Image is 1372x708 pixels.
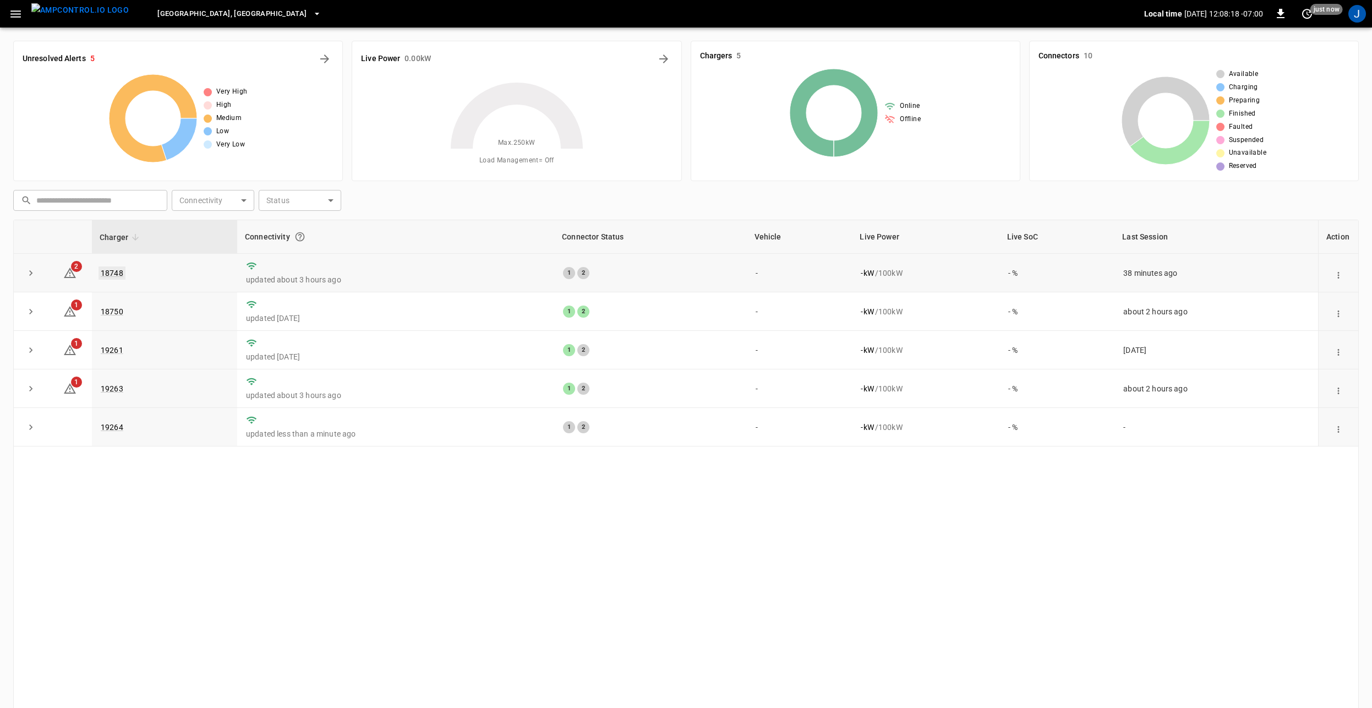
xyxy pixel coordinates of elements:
span: Offline [900,114,921,125]
td: - [747,369,852,408]
h6: Chargers [700,50,733,62]
span: 1 [71,299,82,311]
a: 1 [63,306,76,315]
th: Live SoC [999,220,1115,254]
h6: Unresolved Alerts [23,53,86,65]
th: Last Session [1114,220,1318,254]
button: expand row [23,342,39,358]
span: just now [1310,4,1343,15]
td: - [747,408,852,446]
a: 2 [63,268,76,276]
button: expand row [23,265,39,281]
th: Live Power [852,220,999,254]
td: - % [999,292,1115,331]
div: 1 [563,383,575,395]
p: - kW [861,345,873,356]
div: 2 [577,344,589,356]
div: 2 [577,421,589,433]
p: updated [DATE] [246,351,545,362]
td: - [1114,408,1318,446]
span: 2 [71,261,82,272]
a: 19263 [101,384,123,393]
p: [DATE] 12:08:18 -07:00 [1184,8,1263,19]
td: - [747,254,852,292]
td: - % [999,369,1115,408]
a: 19261 [101,346,123,355]
span: Max. 250 kW [498,138,535,149]
span: Very Low [216,139,245,150]
h6: 5 [90,53,95,65]
img: ampcontrol.io logo [31,3,129,17]
span: Very High [216,86,248,97]
div: 2 [577,383,589,395]
button: expand row [23,419,39,435]
div: action cell options [1331,422,1346,433]
span: Finished [1229,108,1256,119]
div: action cell options [1331,268,1346,279]
td: - [747,331,852,369]
th: Connector Status [554,220,746,254]
div: action cell options [1331,345,1346,356]
span: Charger [100,231,143,244]
button: Connection between the charger and our software. [290,227,310,247]
span: Medium [216,113,242,124]
span: Online [900,101,920,112]
p: - kW [861,268,873,279]
a: 19264 [101,423,123,432]
h6: Live Power [361,53,400,65]
p: updated less than a minute ago [246,428,545,439]
div: / 100 kW [861,422,990,433]
a: 1 [63,384,76,393]
div: action cell options [1331,383,1346,394]
div: 1 [563,306,575,318]
span: Faulted [1229,122,1253,133]
button: Energy Overview [655,50,673,68]
p: - kW [861,422,873,433]
td: about 2 hours ago [1114,292,1318,331]
a: 1 [63,345,76,354]
div: 1 [563,344,575,356]
p: updated about 3 hours ago [246,274,545,285]
td: - % [999,331,1115,369]
p: updated about 3 hours ago [246,390,545,401]
th: Vehicle [747,220,852,254]
p: updated [DATE] [246,313,545,324]
div: 1 [563,267,575,279]
td: 38 minutes ago [1114,254,1318,292]
td: - % [999,408,1115,446]
button: All Alerts [316,50,334,68]
span: Load Management = Off [479,155,554,166]
div: action cell options [1331,306,1346,317]
span: Reserved [1229,161,1257,172]
button: expand row [23,380,39,397]
td: - % [999,254,1115,292]
button: expand row [23,303,39,320]
td: - [747,292,852,331]
td: about 2 hours ago [1114,369,1318,408]
h6: Connectors [1038,50,1079,62]
h6: 10 [1084,50,1092,62]
h6: 5 [736,50,741,62]
div: / 100 kW [861,306,990,317]
div: profile-icon [1348,5,1366,23]
div: 2 [577,267,589,279]
div: Connectivity [245,227,546,247]
a: 18748 [99,266,125,280]
span: 1 [71,377,82,388]
span: 1 [71,338,82,349]
div: / 100 kW [861,345,990,356]
div: 1 [563,421,575,433]
span: Unavailable [1229,148,1266,159]
div: 2 [577,306,589,318]
a: 18750 [101,307,123,316]
span: Charging [1229,82,1258,93]
p: - kW [861,383,873,394]
div: / 100 kW [861,268,990,279]
span: High [216,100,232,111]
td: [DATE] [1114,331,1318,369]
p: - kW [861,306,873,317]
th: Action [1318,220,1358,254]
span: [GEOGRAPHIC_DATA], [GEOGRAPHIC_DATA] [157,8,307,20]
button: set refresh interval [1298,5,1316,23]
p: Local time [1144,8,1182,19]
